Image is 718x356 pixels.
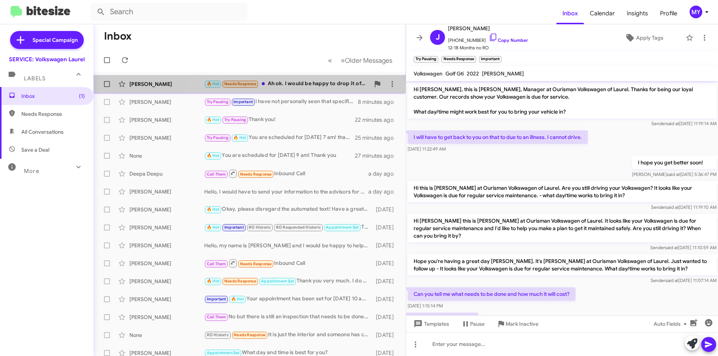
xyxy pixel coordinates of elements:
span: 🔥 Hot [207,225,220,230]
span: 12-18 Months no RO [448,44,528,52]
div: Thank you! [204,115,355,124]
a: Calendar [584,3,621,24]
span: Needs Response [240,172,272,177]
div: [DATE] [372,295,400,303]
span: 🔥 Hot [207,279,220,284]
span: Needs Response [240,261,272,266]
a: Special Campaign [10,31,84,49]
span: Apply Tags [636,31,663,44]
div: [DATE] [372,224,400,231]
div: Okay, please disregard the automated text! Have a great day! [204,205,372,214]
button: Auto Fields [648,317,696,331]
span: Needs Response [224,81,256,86]
span: Sender [DATE] 11:19:14 AM [651,121,717,126]
div: [DATE] [372,260,400,267]
div: MY [690,6,702,18]
span: Try Pausing [207,99,228,104]
input: Search [90,3,248,21]
span: J [436,31,440,43]
span: 🔥 Hot [233,135,246,140]
span: Call Them [207,261,226,266]
div: [PERSON_NAME] [129,206,204,213]
div: [PERSON_NAME] [129,313,204,321]
small: Needs Response [441,56,476,63]
span: » [341,56,345,65]
span: Older Messages [345,56,392,65]
span: RO Responded Historic [276,225,321,230]
span: 🔥 Hot [207,81,220,86]
div: No but there is still an inspection that needs to be done to the vehicle including a tire rotatio... [204,313,372,321]
div: 25 minutes ago [355,134,400,142]
span: Volkswagen [414,70,442,77]
button: Mark Inactive [491,317,544,331]
p: The car has 27000 miles [408,313,478,326]
div: None [129,331,204,339]
div: [PERSON_NAME] [129,242,204,249]
span: [PERSON_NAME] [DATE] 5:36:47 PM [632,171,717,177]
span: [DATE] 1:15:14 PM [408,303,443,309]
span: said at [665,278,678,283]
div: [PERSON_NAME] [129,295,204,303]
div: 22 minutes ago [355,116,400,124]
nav: Page navigation example [324,53,397,68]
span: Appointment Set [326,225,359,230]
a: Insights [621,3,654,24]
span: Inbox [21,92,85,100]
div: You are scheduled for [DATE] 7 am! thank you [204,133,355,142]
p: Hi [PERSON_NAME], this is [PERSON_NAME], Manager at Ourisman Volkswagen of Laurel. Thanks for bei... [408,83,717,118]
span: said at [666,204,679,210]
div: It is just the interior and someone has called me already [204,331,372,339]
div: [PERSON_NAME] [129,116,204,124]
div: 8 minutes ago [358,98,400,106]
span: Auto Fields [654,317,690,331]
span: 2022 [467,70,479,77]
h1: Inbox [104,30,132,42]
span: Templates [412,317,449,331]
div: Inbound Call [204,169,368,178]
button: MY [683,6,710,18]
div: [PERSON_NAME] [129,98,204,106]
span: (1) [79,92,85,100]
span: Sender [DATE] 11:10:59 AM [650,245,717,250]
span: Special Campaign [33,36,78,44]
p: Hi [PERSON_NAME] this is [PERSON_NAME] at Ourisman Volkswagen of Laurel. It looks like your Volks... [408,214,717,242]
p: I will have to get back to you on that to due to an illness. I cannot drive. [408,130,588,144]
div: Hello, I would have to send your information to the advisors for pricing. Is that okay? [204,188,368,195]
span: said at [665,245,678,250]
span: RO Historic [207,332,229,337]
span: Call Them [207,315,226,319]
div: a day ago [368,170,400,177]
span: Appointment Set [207,350,240,355]
a: Profile [654,3,683,24]
div: [DATE] [372,278,400,285]
button: Templates [406,317,455,331]
button: Pause [455,317,491,331]
div: Thank you very much. I do not need anything else [204,277,372,285]
div: Thanks for the follow-up! I already scheduled maintenance for 7:15am [DATE] [204,223,372,232]
a: Inbox [556,3,584,24]
span: Mark Inactive [506,317,538,331]
span: Golf Gti [445,70,464,77]
span: [PERSON_NAME] [448,24,528,33]
span: Needs Response [234,332,266,337]
div: Hello, my name is [PERSON_NAME] and I would be happy to help! Did you have a day and time in mind... [204,242,372,249]
div: Inbound Call [204,259,372,268]
div: [PERSON_NAME] [129,188,204,195]
span: Try Pausing [224,117,246,122]
div: SERVICE: Volkswagen Laurel [9,56,85,63]
span: 🔥 Hot [207,207,220,212]
span: 🔥 Hot [231,297,244,301]
div: [PERSON_NAME] [129,224,204,231]
span: Needs Response [224,279,256,284]
div: [PERSON_NAME] [129,134,204,142]
span: Important [224,225,244,230]
p: Hope you're having a great day [PERSON_NAME]. it's [PERSON_NAME] at Ourisman Volkswagen of Laurel... [408,254,717,275]
p: I hope you get better soon! [632,156,717,169]
div: I have not personally seen that specific coupon but from previous similar coupons it we be used t... [204,97,358,106]
span: said at [666,121,679,126]
div: None [129,152,204,160]
button: Next [336,53,397,68]
button: Previous [323,53,337,68]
